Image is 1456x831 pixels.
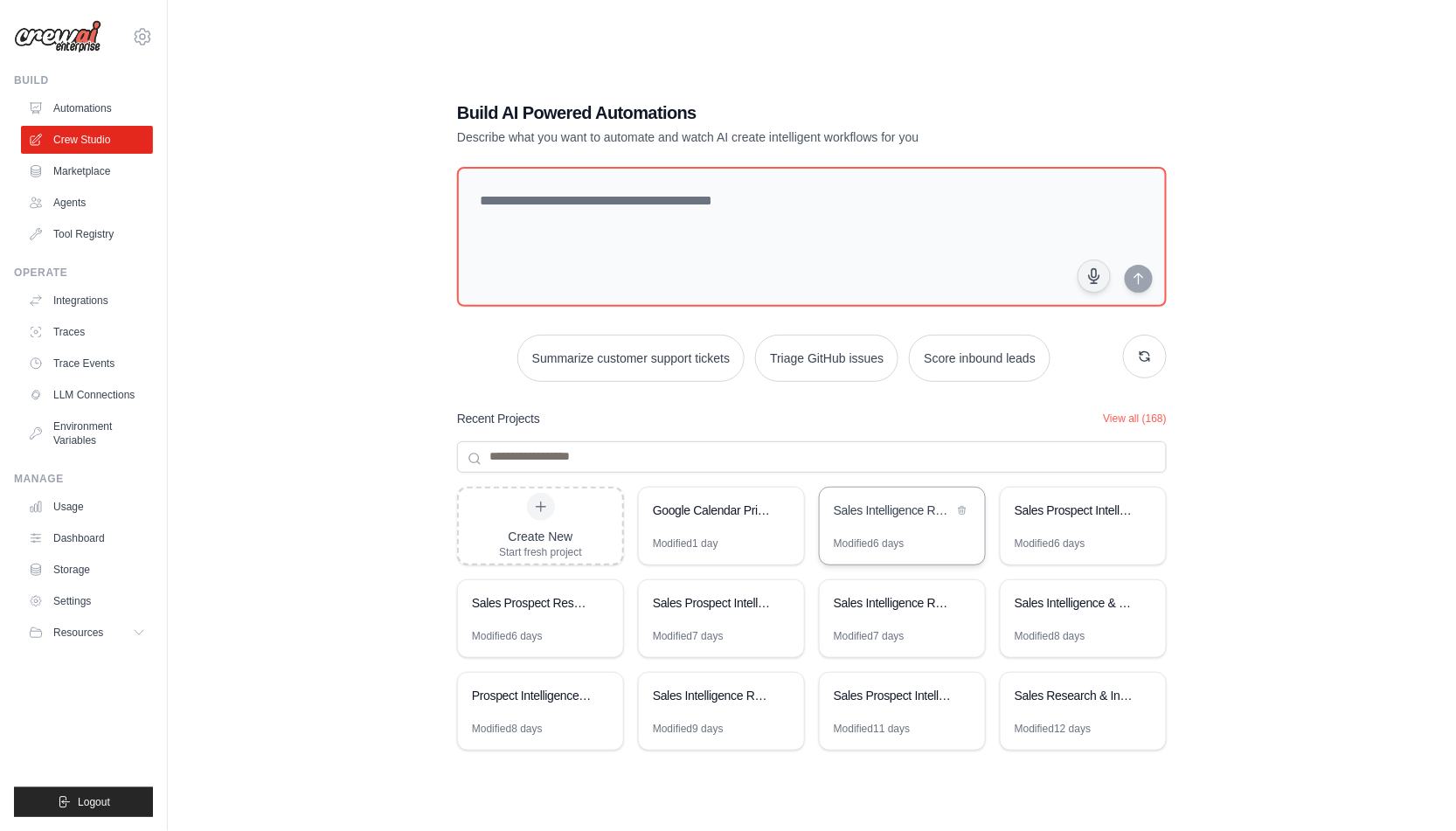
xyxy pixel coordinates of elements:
[457,128,1044,146] p: Describe what you want to automate and watch AI create intelligent workflows for you
[834,537,905,551] div: Modified 6 days
[21,157,153,185] a: Marketplace
[1078,260,1111,293] button: Click to speak your automation idea
[14,787,153,817] button: Logout
[21,556,153,584] a: Storage
[653,537,718,551] div: Modified 1 day
[21,220,153,248] a: Tool Registry
[21,524,153,552] a: Dashboard
[14,20,101,53] img: Logo
[909,335,1050,382] button: Score inbound leads
[78,795,110,809] span: Logout
[472,629,543,643] div: Modified 6 days
[1015,629,1085,643] div: Modified 8 days
[653,687,773,704] div: Sales Intelligence Research Automation
[834,722,910,736] div: Modified 11 days
[1123,335,1167,378] button: Get new suggestions
[457,410,540,427] h3: Recent Projects
[472,687,592,704] div: Prospect Intelligence & Sales Preparation
[14,266,153,280] div: Operate
[834,629,905,643] div: Modified 7 days
[53,626,103,640] span: Resources
[21,318,153,346] a: Traces
[653,629,724,643] div: Modified 7 days
[499,545,582,559] div: Start fresh project
[834,687,953,704] div: Sales Prospect Intelligence
[21,493,153,521] a: Usage
[1015,594,1134,612] div: Sales Intelligence & Prospect Research Automation
[472,594,592,612] div: Sales Prospect Research & Strategy
[1015,687,1134,704] div: Sales Research & Intelligence Automation
[21,619,153,647] button: Resources
[653,594,773,612] div: Sales Prospect Intelligence System
[21,381,153,409] a: LLM Connections
[21,126,153,154] a: Crew Studio
[653,502,773,519] div: Google Calendar Priority Manager
[14,73,153,87] div: Build
[457,100,1044,125] h1: Build AI Powered Automations
[1015,722,1091,736] div: Modified 12 days
[953,502,971,519] button: Delete project
[1015,537,1085,551] div: Modified 6 days
[1015,502,1134,519] div: Sales Prospect Intelligence Automation
[834,594,953,612] div: Sales Intelligence Research Automation
[21,189,153,217] a: Agents
[21,587,153,615] a: Settings
[21,287,153,315] a: Integrations
[472,722,543,736] div: Modified 8 days
[653,722,724,736] div: Modified 9 days
[21,412,153,454] a: Environment Variables
[517,335,745,382] button: Summarize customer support tickets
[14,472,153,486] div: Manage
[755,335,898,382] button: Triage GitHub issues
[834,502,953,519] div: Sales Intelligence Research Assistant
[499,528,582,545] div: Create New
[1104,412,1167,426] button: View all (168)
[1369,747,1456,831] iframe: Chat Widget
[21,94,153,122] a: Automations
[21,350,153,377] a: Trace Events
